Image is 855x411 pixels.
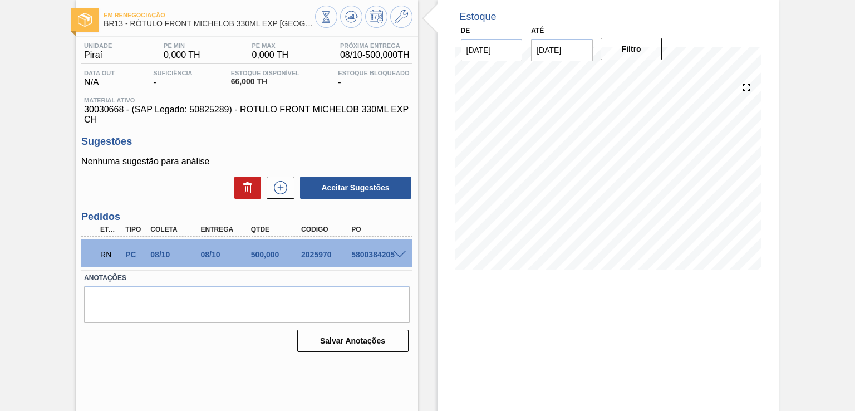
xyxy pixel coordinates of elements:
[84,42,112,49] span: Unidade
[261,177,294,199] div: Nova sugestão
[365,6,387,28] button: Programar Estoque
[81,70,117,87] div: N/A
[252,50,289,60] span: 0,000 TH
[335,70,412,87] div: -
[97,226,122,233] div: Etapa
[164,42,200,49] span: PE MIN
[84,270,409,286] label: Anotações
[231,70,299,76] span: Estoque Disponível
[390,6,412,28] button: Ir ao Master Data / Geral
[198,250,253,259] div: 08/10/2025
[122,250,148,259] div: Pedido de Compra
[248,250,303,259] div: 500,000
[81,211,412,223] h3: Pedidos
[198,226,253,233] div: Entrega
[81,136,412,148] h3: Sugestões
[340,6,362,28] button: Atualizar Gráfico
[298,250,353,259] div: 2025970
[461,27,470,35] label: De
[461,39,523,61] input: dd/mm/yyyy
[84,105,409,125] span: 30030668 - (SAP Legado: 50825289) - ROTULO FRONT MICHELOB 330ML EXP CH
[150,70,195,87] div: -
[153,70,192,76] span: Suficiência
[164,50,200,60] span: 0,000 TH
[231,77,299,86] span: 66,000 TH
[348,226,404,233] div: PO
[97,242,122,267] div: Em renegociação
[122,226,148,233] div: Tipo
[84,50,112,60] span: Piraí
[340,42,410,49] span: Próxima Entrega
[601,38,662,60] button: Filtro
[298,226,353,233] div: Código
[300,177,411,199] button: Aceitar Sugestões
[338,70,409,76] span: Estoque Bloqueado
[148,250,203,259] div: 08/10/2025
[148,226,203,233] div: Coleta
[78,13,92,27] img: Ícone
[100,250,120,259] p: RN
[531,27,544,35] label: Até
[315,6,337,28] button: Visão Geral dos Estoques
[297,330,409,352] button: Salvar Anotações
[248,226,303,233] div: Qtde
[229,177,261,199] div: Excluir Sugestões
[84,70,115,76] span: Data out
[104,19,315,28] span: BR13 - RÓTULO FRONT MICHELOB 330ML EXP CHILE
[531,39,593,61] input: dd/mm/yyyy
[104,12,315,18] span: Em renegociação
[348,250,404,259] div: 5800384205
[460,11,497,23] div: Estoque
[294,175,412,200] div: Aceitar Sugestões
[81,156,412,167] p: Nenhuma sugestão para análise
[340,50,410,60] span: 08/10 - 500,000 TH
[84,97,409,104] span: Material ativo
[252,42,289,49] span: PE MAX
